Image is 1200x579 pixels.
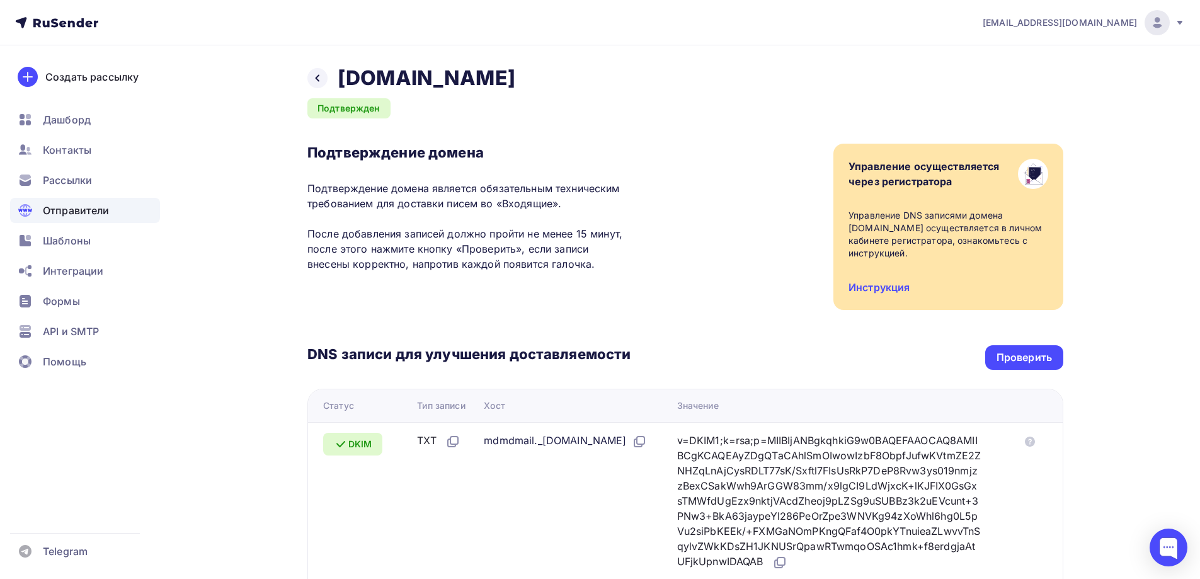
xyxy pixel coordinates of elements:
div: Хост [484,399,505,412]
div: Управление осуществляется через регистратора [849,159,1000,189]
a: Шаблоны [10,228,160,253]
div: Подтвержден [307,98,391,118]
div: mdmdmail._[DOMAIN_NAME] [484,433,646,449]
span: Telegram [43,544,88,559]
span: Формы [43,294,80,309]
h2: [DOMAIN_NAME] [338,66,515,91]
span: DKIM [348,438,372,450]
span: [EMAIL_ADDRESS][DOMAIN_NAME] [983,16,1137,29]
span: Отправители [43,203,110,218]
div: Создать рассылку [45,69,139,84]
span: Помощь [43,354,86,369]
span: API и SMTP [43,324,99,339]
p: Подтверждение домена является обязательным техническим требованием для доставки писем во «Входящи... [307,181,631,272]
a: Инструкция [849,281,910,294]
h3: Подтверждение домена [307,144,631,161]
div: Проверить [997,350,1052,365]
div: Значение [677,399,719,412]
div: TXT [417,433,460,449]
a: Рассылки [10,168,160,193]
span: Рассылки [43,173,92,188]
h3: DNS записи для улучшения доставляемости [307,345,631,365]
div: Тип записи [417,399,465,412]
a: Отправители [10,198,160,223]
a: Дашборд [10,107,160,132]
span: Шаблоны [43,233,91,248]
a: Формы [10,289,160,314]
div: Управление DNS записями домена [DOMAIN_NAME] осуществляется в личном кабинете регистратора, ознак... [849,209,1048,260]
a: Контакты [10,137,160,163]
span: Контакты [43,142,91,158]
a: [EMAIL_ADDRESS][DOMAIN_NAME] [983,10,1185,35]
div: v=DKIM1;k=rsa;p=MIIBIjANBgkqhkiG9w0BAQEFAAOCAQ8AMIIBCgKCAQEAyZDgQTaCAhlSmOIwowIzbF8ObpfJufwKVtmZE... [677,433,982,570]
span: Дашборд [43,112,91,127]
div: Статус [323,399,354,412]
span: Интеграции [43,263,103,278]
